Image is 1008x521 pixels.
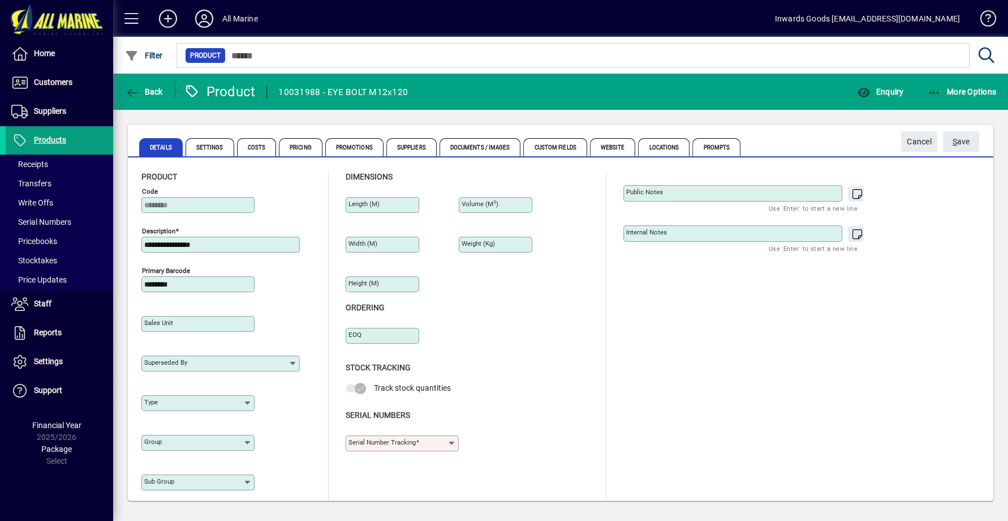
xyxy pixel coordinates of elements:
[6,232,113,251] a: Pricebooks
[122,45,166,66] button: Filter
[125,87,163,96] span: Back
[144,477,174,485] mat-label: Sub group
[11,160,48,169] span: Receipts
[142,267,190,275] mat-label: Primary barcode
[325,138,384,156] span: Promotions
[374,383,451,392] span: Track stock quantities
[348,279,379,287] mat-label: Height (m)
[626,188,663,196] mat-label: Public Notes
[6,270,113,289] a: Price Updates
[348,200,380,208] mat-label: Length (m)
[346,363,411,372] span: Stock Tracking
[142,187,158,195] mat-label: Code
[6,212,113,232] a: Serial Numbers
[6,174,113,193] a: Transfers
[11,217,71,227] span: Serial Numbers
[144,319,173,327] mat-label: Sales unit
[626,228,667,236] mat-label: Internal Notes
[141,172,177,181] span: Product
[953,133,970,151] span: ave
[34,49,55,58] span: Home
[11,256,57,265] span: Stocktakes
[11,237,57,246] span: Pricebooks
[523,138,587,156] span: Custom Fields
[186,138,234,156] span: Settings
[462,240,495,247] mat-label: Weight (Kg)
[856,87,903,96] span: Enquiry
[144,398,158,406] mat-label: Type
[113,82,175,102] app-page-header-button: Back
[11,179,51,188] span: Transfers
[150,8,186,29] button: Add
[184,83,256,101] div: Product
[34,357,63,366] span: Settings
[943,131,979,152] button: Save
[590,138,636,156] span: Website
[122,82,166,102] button: Back
[6,97,113,126] a: Suppliers
[11,198,53,207] span: Write Offs
[971,2,994,39] a: Knowledge Base
[346,303,385,312] span: Ordering
[769,202,858,215] mat-hint: Use 'Enter' to start a new line
[139,138,183,156] span: Details
[144,358,187,366] mat-label: Superseded by
[222,10,258,28] div: All Marine
[144,438,162,446] mat-label: Group
[462,200,498,208] mat-label: Volume (m )
[6,40,113,68] a: Home
[6,155,113,174] a: Receipts
[638,138,690,156] span: Locations
[6,290,113,318] a: Staff
[769,242,858,255] mat-hint: Use 'Enter' to start a new line
[41,445,72,454] span: Package
[237,138,277,156] span: Costs
[186,8,222,29] button: Profile
[6,251,113,270] a: Stocktakes
[692,138,740,156] span: Prompts
[34,78,72,87] span: Customers
[348,240,377,247] mat-label: Width (m)
[348,331,361,339] mat-label: EOQ
[11,275,67,284] span: Price Updates
[346,411,410,420] span: Serial Numbers
[279,138,322,156] span: Pricing
[34,135,66,144] span: Products
[493,199,496,205] sup: 3
[854,82,906,102] button: Enquiry
[34,386,62,395] span: Support
[901,131,937,152] button: Cancel
[6,348,113,376] a: Settings
[34,299,51,308] span: Staff
[348,438,416,446] mat-label: Serial Number tracking
[6,69,113,97] a: Customers
[34,328,62,337] span: Reports
[386,138,437,156] span: Suppliers
[142,227,175,235] mat-label: Description
[278,83,408,101] div: 10031988 - EYE BOLT M12x120
[928,87,997,96] span: More Options
[6,377,113,405] a: Support
[34,106,66,116] span: Suppliers
[125,51,163,60] span: Filter
[32,421,81,430] span: Financial Year
[6,319,113,347] a: Reports
[775,10,960,28] div: Inwards Goods [EMAIL_ADDRESS][DOMAIN_NAME]
[907,133,932,151] span: Cancel
[6,193,113,212] a: Write Offs
[953,137,957,146] span: S
[925,82,1000,102] button: More Options
[440,138,521,156] span: Documents / Images
[190,50,221,61] span: Product
[346,172,393,181] span: Dimensions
